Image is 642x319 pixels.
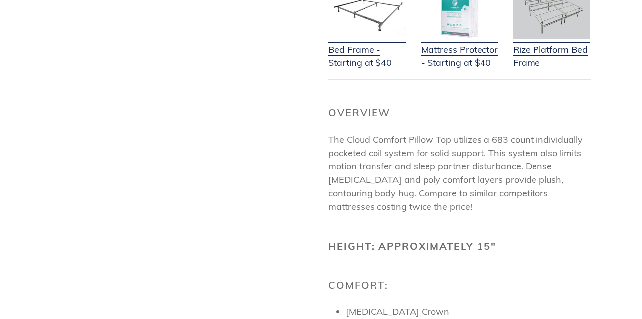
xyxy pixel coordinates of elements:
h2: Comfort: [328,279,591,291]
h2: Overview [328,107,591,119]
a: Rize Platform Bed Frame [513,30,590,69]
a: Bed Frame - Starting at $40 [328,30,406,69]
b: Height: Approximately 15" [328,240,496,252]
li: [MEDICAL_DATA] Crown [346,305,591,318]
a: Mattress Protector - Starting at $40 [421,30,498,69]
span: The Cloud Comfort Pillow Top utilizes a 683 count individually pocketed coil system for solid sup... [328,134,583,212]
